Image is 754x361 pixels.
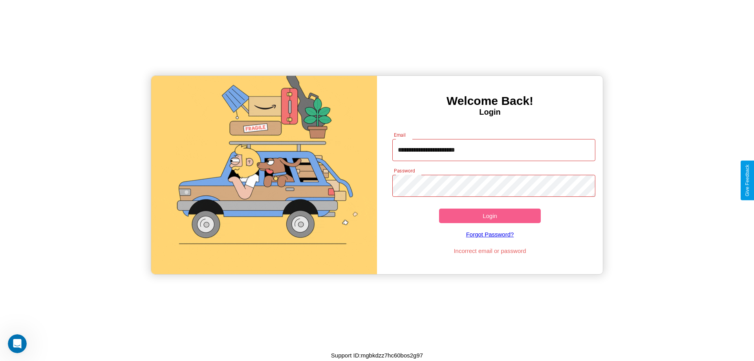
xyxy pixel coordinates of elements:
h4: Login [377,108,603,117]
label: Email [394,132,406,138]
p: Incorrect email or password [388,246,592,256]
img: gif [151,76,377,274]
p: Support ID: mgbkdzz7hc60bos2g97 [331,350,423,361]
button: Login [439,209,541,223]
a: Forgot Password? [388,223,592,246]
h3: Welcome Back! [377,94,603,108]
div: Give Feedback [745,165,750,196]
iframe: Intercom live chat [8,334,27,353]
label: Password [394,167,415,174]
